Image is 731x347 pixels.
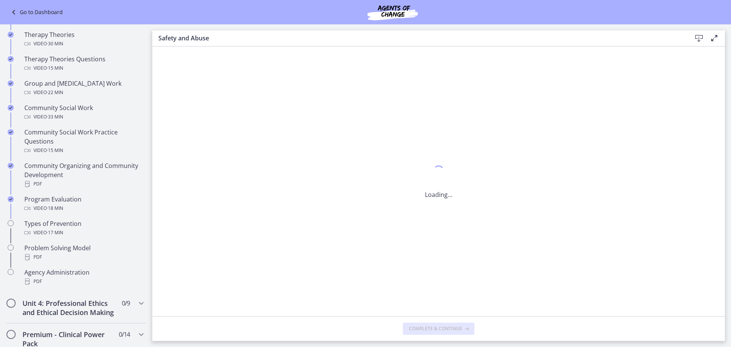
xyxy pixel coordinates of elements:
[47,228,63,237] span: · 17 min
[47,64,63,73] span: · 15 min
[8,32,14,38] i: Completed
[22,299,115,317] h2: Unit 4: Professional Ethics and Ethical Decision Making
[24,195,143,213] div: Program Evaluation
[8,105,14,111] i: Completed
[24,79,143,97] div: Group and [MEDICAL_DATA] Work
[347,3,438,21] img: Agents of Change
[24,103,143,122] div: Community Social Work
[119,330,130,339] span: 0 / 14
[24,268,143,286] div: Agency Administration
[47,112,63,122] span: · 33 min
[24,128,143,155] div: Community Social Work Practice Questions
[47,39,63,48] span: · 30 min
[8,129,14,135] i: Completed
[24,253,143,262] div: PDF
[24,146,143,155] div: Video
[425,163,452,181] div: 1
[47,88,63,97] span: · 22 min
[47,146,63,155] span: · 15 min
[409,326,462,332] span: Complete & continue
[9,8,63,17] a: Go to Dashboard
[24,112,143,122] div: Video
[24,219,143,237] div: Types of Prevention
[24,204,143,213] div: Video
[24,54,143,73] div: Therapy Theories Questions
[158,34,679,43] h3: Safety and Abuse
[8,80,14,86] i: Completed
[24,228,143,237] div: Video
[8,196,14,202] i: Completed
[425,190,452,199] p: Loading...
[24,39,143,48] div: Video
[24,64,143,73] div: Video
[24,243,143,262] div: Problem Solving Model
[47,204,63,213] span: · 18 min
[24,161,143,189] div: Community Organizing and Community Development
[403,323,474,335] button: Complete & continue
[24,179,143,189] div: PDF
[24,277,143,286] div: PDF
[24,88,143,97] div: Video
[24,30,143,48] div: Therapy Theories
[8,163,14,169] i: Completed
[122,299,130,308] span: 0 / 9
[8,56,14,62] i: Completed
